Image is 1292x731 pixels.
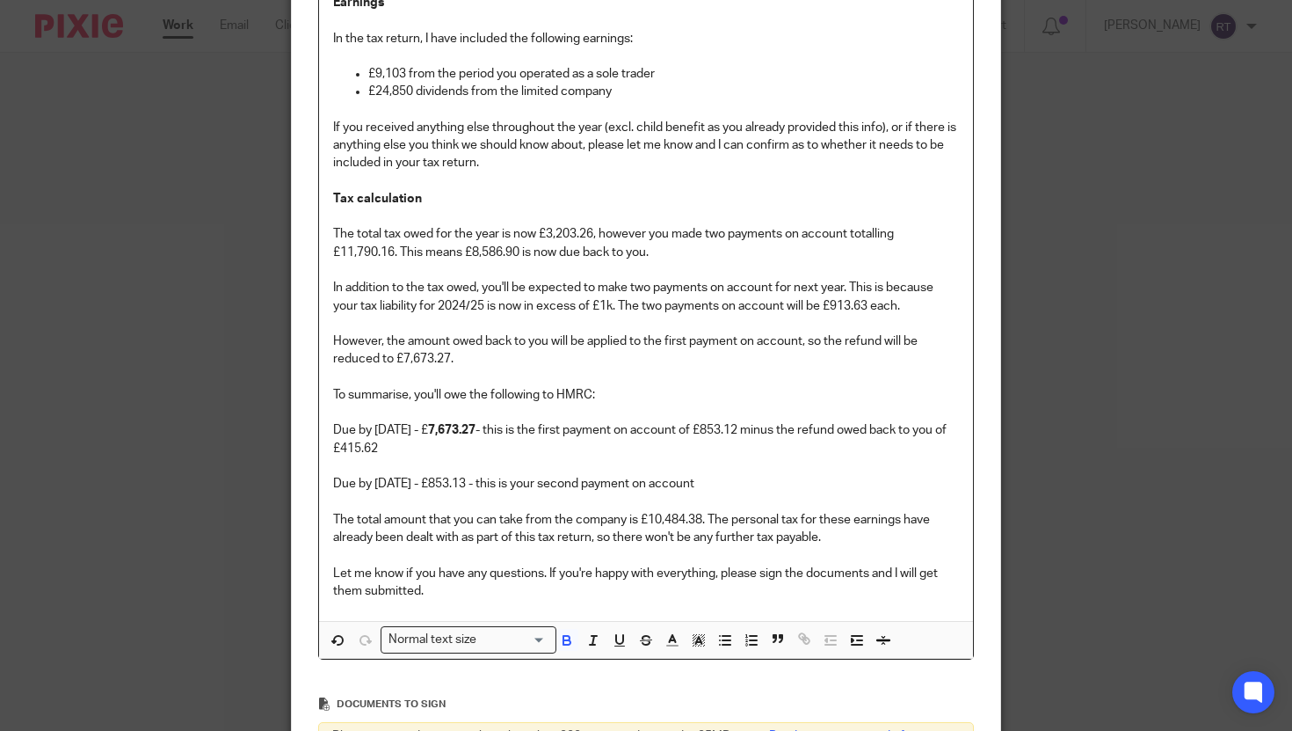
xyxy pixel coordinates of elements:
[333,475,960,493] p: Due by [DATE] - £853.13 - this is your second payment on account
[385,631,481,649] span: Normal text size
[333,30,960,48] p: In the tax return, I have included the following earnings:
[428,424,475,436] strong: 7,673.27
[333,119,960,172] p: If you received anything else throughout the year (excl. child benefit as you already provided th...
[368,83,960,100] p: £24,850 dividends from the limited company
[483,631,546,649] input: Search for option
[337,699,446,709] span: Documents to sign
[333,225,960,261] p: The total tax owed for the year is now £3,203.26, however you made two payments on account totall...
[333,565,960,601] p: Let me know if you have any questions. If you're happy with everything, please sign the documents...
[333,333,960,369] p: However, the amount owed back to you will be applied to the first payment on account, so the refu...
[368,65,960,83] p: £9,103 from the period you operated as a sole trader
[333,386,960,404] p: To summarise, you'll owe the following to HMRC:
[333,511,960,547] p: The total amount that you can take from the company is £10,484.38. The personal tax for these ear...
[333,279,960,315] p: In addition to the tax owed, you'll be expected to make two payments on account for next year. Th...
[381,626,556,654] div: Search for option
[333,193,422,205] strong: Tax calculation
[333,421,960,457] p: Due by [DATE] - £ - this is the first payment on account of £853.12 minus the refund owed back to...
